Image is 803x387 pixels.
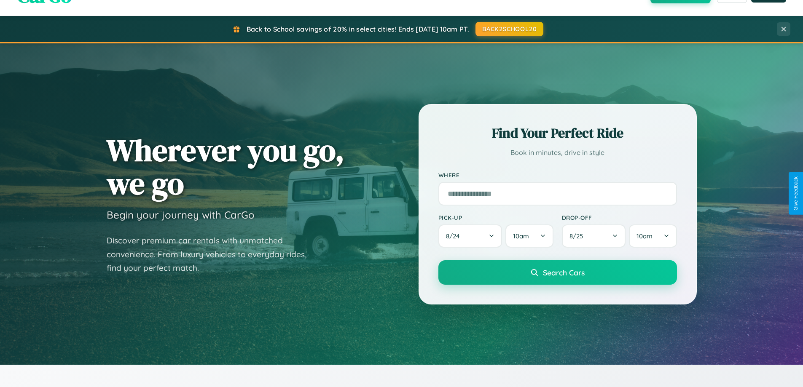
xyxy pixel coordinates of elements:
h1: Wherever you go, we go [107,133,344,200]
button: BACK2SCHOOL20 [475,22,543,36]
span: 8 / 25 [569,232,587,240]
label: Where [438,171,677,179]
label: Drop-off [562,214,677,221]
span: Back to School savings of 20% in select cities! Ends [DATE] 10am PT. [247,25,469,33]
button: 10am [505,224,553,248]
span: 10am [636,232,653,240]
span: Search Cars [543,268,585,277]
h2: Find Your Perfect Ride [438,124,677,142]
button: 8/24 [438,224,502,248]
p: Book in minutes, drive in style [438,147,677,159]
button: 10am [629,224,677,248]
div: Give Feedback [793,176,799,211]
label: Pick-up [438,214,553,221]
button: Search Cars [438,260,677,285]
h3: Begin your journey with CarGo [107,208,255,221]
span: 8 / 24 [446,232,464,240]
span: 10am [513,232,529,240]
button: 8/25 [562,224,626,248]
p: Discover premium car rentals with unmatched convenience. From luxury vehicles to everyday rides, ... [107,234,317,275]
